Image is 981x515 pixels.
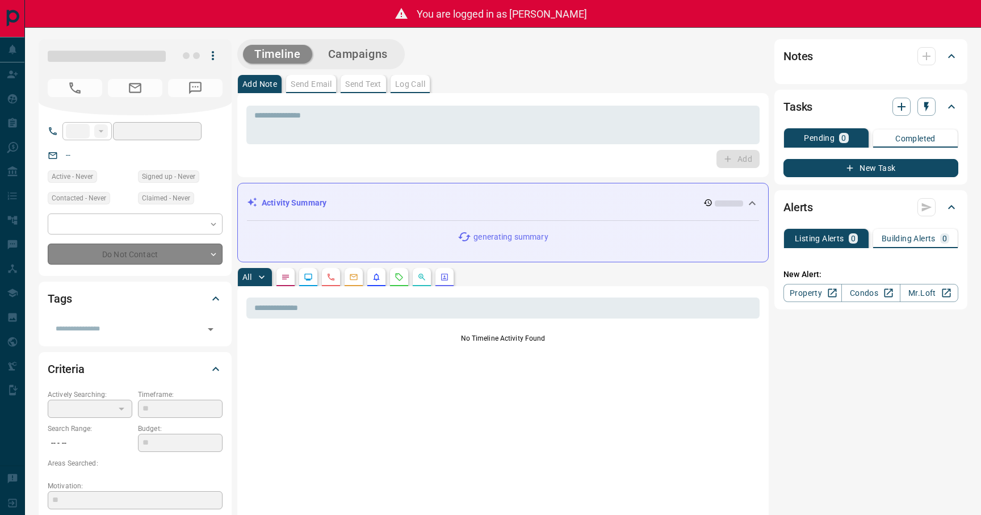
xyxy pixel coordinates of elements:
[281,273,290,282] svg: Notes
[52,192,106,204] span: Contacted - Never
[262,197,326,209] p: Activity Summary
[138,390,223,400] p: Timeframe:
[841,134,846,142] p: 0
[242,273,251,281] p: All
[304,273,313,282] svg: Lead Browsing Activity
[48,424,132,434] p: Search Range:
[48,390,132,400] p: Actively Searching:
[142,171,195,182] span: Signed up - Never
[246,333,760,344] p: No Timeline Activity Found
[48,481,223,491] p: Motivation:
[243,45,312,64] button: Timeline
[247,192,759,213] div: Activity Summary
[783,43,958,70] div: Notes
[417,273,426,282] svg: Opportunities
[783,159,958,177] button: New Task
[48,290,72,308] h2: Tags
[395,273,404,282] svg: Requests
[108,79,162,97] span: No Email
[349,273,358,282] svg: Emails
[783,194,958,221] div: Alerts
[203,321,219,337] button: Open
[48,285,223,312] div: Tags
[900,284,958,302] a: Mr.Loft
[372,273,381,282] svg: Listing Alerts
[48,360,85,378] h2: Criteria
[783,47,813,65] h2: Notes
[783,98,812,116] h2: Tasks
[783,269,958,280] p: New Alert:
[48,434,132,453] p: -- - --
[417,8,587,20] span: You are logged in as [PERSON_NAME]
[52,171,93,182] span: Active - Never
[326,273,336,282] svg: Calls
[783,284,842,302] a: Property
[317,45,399,64] button: Campaigns
[48,244,223,265] div: Do Not Contact
[440,273,449,282] svg: Agent Actions
[48,458,223,468] p: Areas Searched:
[48,79,102,97] span: No Number
[895,135,936,143] p: Completed
[783,93,958,120] div: Tasks
[168,79,223,97] span: No Number
[783,198,813,216] h2: Alerts
[473,231,548,243] p: generating summary
[804,134,835,142] p: Pending
[48,355,223,383] div: Criteria
[66,150,70,160] a: --
[242,80,277,88] p: Add Note
[851,235,856,242] p: 0
[138,424,223,434] p: Budget:
[882,235,936,242] p: Building Alerts
[142,192,190,204] span: Claimed - Never
[942,235,947,242] p: 0
[795,235,844,242] p: Listing Alerts
[841,284,900,302] a: Condos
